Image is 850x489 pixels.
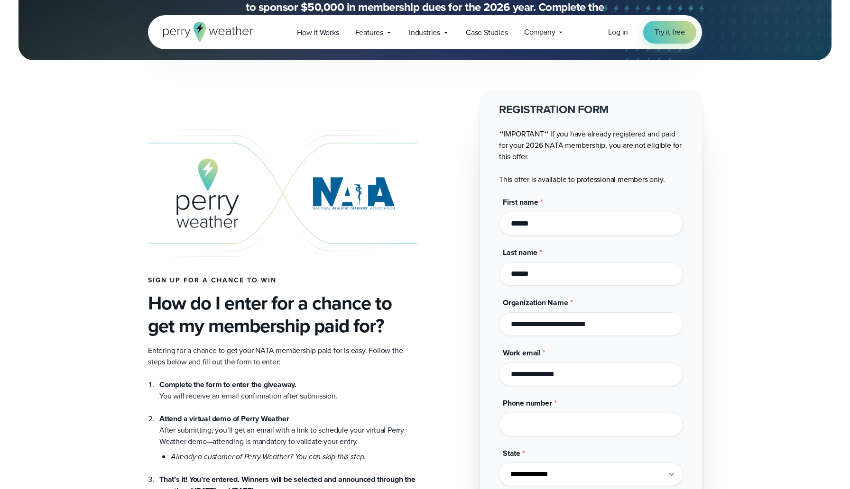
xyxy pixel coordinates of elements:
[466,27,508,38] span: Case Studies
[297,27,339,38] span: How it Works
[148,292,417,337] h3: How do I enter for a chance to get my membership paid for?
[503,297,568,308] span: Organization Name
[655,27,685,38] span: Try it free
[159,379,417,402] li: You will receive an email confirmation after submission.
[159,379,296,390] strong: Complete the form to enter the giveaway.
[409,27,440,38] span: Industries
[458,23,516,42] a: Case Studies
[171,451,366,462] em: Already a customer of Perry Weather? You can skip this step.
[503,247,537,258] span: Last name
[643,21,696,44] a: Try it free
[148,345,417,368] p: Entering for a chance to get your NATA membership paid for is easy. Follow the steps below and fi...
[503,448,520,459] span: State
[148,277,417,284] h4: Sign up for a chance to win
[608,27,628,37] span: Log in
[499,102,683,185] div: **IMPORTANT** If you have already registered and paid for your 2026 NATA membership, you are not ...
[289,23,347,42] a: How it Works
[503,398,552,408] span: Phone number
[159,413,289,424] strong: Attend a virtual demo of Perry Weather
[608,27,628,38] a: Log in
[159,402,417,462] li: After submitting, you’ll get an email with a link to schedule your virtual Perry Weather demo—att...
[524,27,555,38] span: Company
[503,347,541,358] span: Work email
[499,101,609,118] strong: REGISTRATION FORM
[503,197,538,208] span: First name
[355,27,383,38] span: Features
